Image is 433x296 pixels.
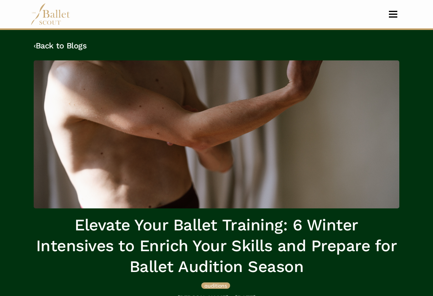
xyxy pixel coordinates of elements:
span: auditions [204,282,227,289]
code: ‹ [34,40,36,50]
a: auditions [201,281,230,289]
a: ‹Back to Blogs [34,41,87,50]
h1: Elevate Your Ballet Training: 6 Winter Intensives to Enrich Your Skills and Prepare for Ballet Au... [34,215,399,277]
img: header_image.img [34,60,399,208]
button: Toggle navigation [384,10,403,18]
